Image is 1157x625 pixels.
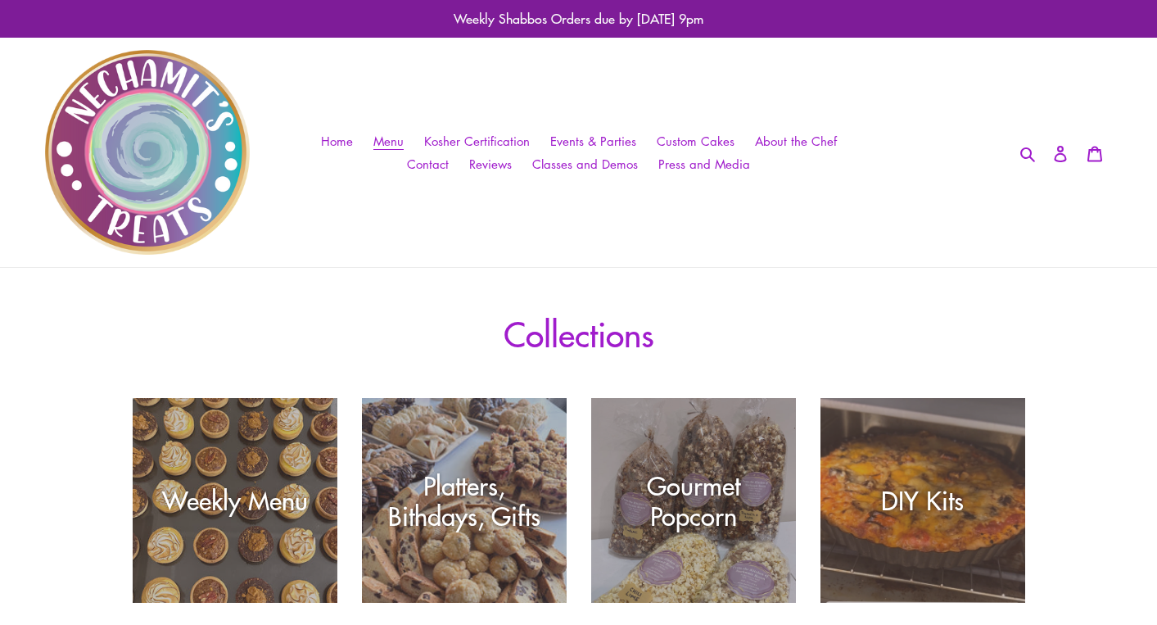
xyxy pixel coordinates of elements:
[820,486,1025,516] div: DIY Kits
[658,156,750,173] span: Press and Media
[461,152,520,176] a: Reviews
[532,156,638,173] span: Classes and Demos
[407,156,449,173] span: Contact
[373,133,404,150] span: Menu
[524,152,646,176] a: Classes and Demos
[542,129,644,153] a: Events & Parties
[365,129,412,153] a: Menu
[362,398,567,603] a: Platters, Bithdays, Gifts
[133,486,337,516] div: Weekly Menu
[650,152,758,176] a: Press and Media
[657,133,734,150] span: Custom Cakes
[416,129,538,153] a: Kosher Certification
[133,398,337,603] a: Weekly Menu
[747,129,845,153] a: About the Chef
[591,470,796,531] div: Gourmet Popcorn
[820,398,1025,603] a: DIY Kits
[550,133,636,150] span: Events & Parties
[755,133,837,150] span: About the Chef
[321,133,353,150] span: Home
[313,129,361,153] a: Home
[469,156,512,173] span: Reviews
[649,129,743,153] a: Custom Cakes
[591,398,796,603] a: Gourmet Popcorn
[424,133,530,150] span: Kosher Certification
[45,50,250,255] img: Nechamit&#39;s Treats
[399,152,457,176] a: Contact
[133,313,1025,353] h1: Collections
[362,470,567,531] div: Platters, Bithdays, Gifts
